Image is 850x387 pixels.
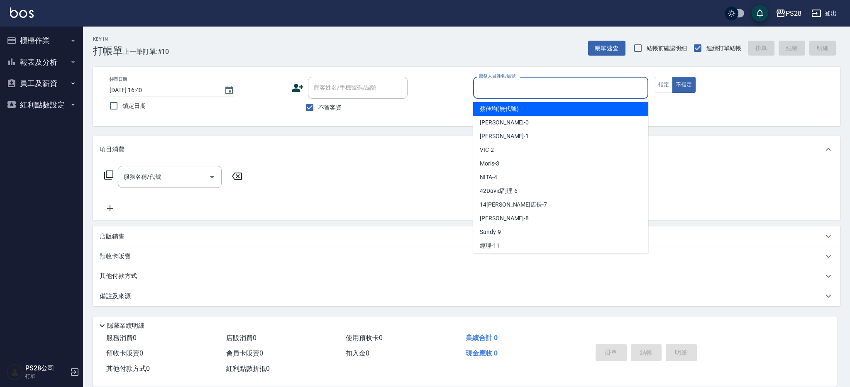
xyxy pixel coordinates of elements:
div: 項目消費 [93,136,840,163]
div: 其他付款方式 [93,266,840,286]
p: 隱藏業績明細 [107,321,144,330]
h5: PS28公司 [25,364,68,372]
button: 登出 [808,6,840,21]
label: 帳單日期 [110,76,127,83]
div: 備註及來源 [93,286,840,306]
span: Moris -3 [480,159,499,168]
span: 預收卡販賣 0 [106,349,143,357]
span: 現金應收 0 [466,349,498,357]
button: PS28 [772,5,805,22]
p: 預收卡販賣 [100,252,131,261]
span: [PERSON_NAME] -1 [480,132,529,141]
button: 紅利點數設定 [3,94,80,116]
button: 員工及薪資 [3,73,80,94]
span: Sandy -9 [480,228,501,236]
span: 業績合計 0 [466,334,498,342]
p: 店販銷售 [100,232,125,241]
p: 其他付款方式 [100,272,141,281]
h3: 打帳單 [93,45,123,57]
p: 打單 [25,372,68,380]
span: 連續打單結帳 [706,44,741,53]
button: 報表及分析 [3,51,80,73]
button: 不指定 [672,77,696,93]
span: 14[PERSON_NAME]店長 -7 [480,200,547,209]
button: 帳單速查 [588,41,625,56]
span: 店販消費 0 [226,334,256,342]
div: 店販銷售 [93,226,840,246]
span: [PERSON_NAME] -8 [480,214,529,223]
img: Person [7,364,23,380]
div: 預收卡販賣 [93,246,840,266]
button: Open [205,170,219,184]
span: 其他付款方式 0 [106,365,150,372]
span: NITA -4 [480,173,497,182]
span: 不留客資 [318,103,342,112]
span: 紅利點數折抵 0 [226,365,270,372]
button: save [752,5,768,22]
div: PS28 [786,8,801,19]
label: 服務人員姓名/編號 [479,73,515,79]
span: 服務消費 0 [106,334,137,342]
button: 櫃檯作業 [3,30,80,51]
input: YYYY/MM/DD hh:mm [110,83,216,97]
span: [PERSON_NAME] -0 [480,118,529,127]
span: 使用預收卡 0 [346,334,383,342]
p: 項目消費 [100,145,125,154]
img: Logo [10,7,34,18]
span: VIC -2 [480,146,494,154]
button: 指定 [655,77,673,93]
button: Choose date, selected date is 2025-09-16 [219,80,239,100]
span: 上一筆訂單:#10 [123,46,169,57]
span: 會員卡販賣 0 [226,349,263,357]
h2: Key In [93,37,123,42]
span: 扣入金 0 [346,349,369,357]
span: 經理 -11 [480,241,500,250]
span: 42David副理 -6 [480,187,517,195]
span: 蔡佳均 (無代號) [480,105,519,113]
span: 鎖定日期 [122,102,146,110]
p: 備註及來源 [100,292,131,301]
span: 結帳前確認明細 [647,44,687,53]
